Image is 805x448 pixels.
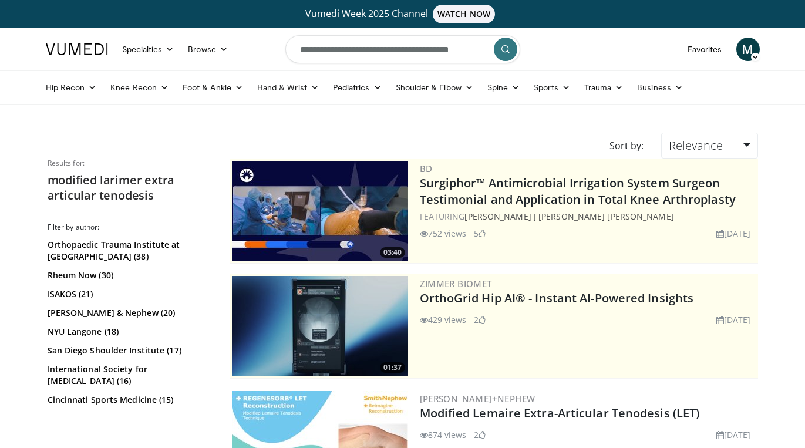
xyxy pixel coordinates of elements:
[232,161,408,261] img: 70422da6-974a-44ac-bf9d-78c82a89d891.300x170_q85_crop-smart_upscale.jpg
[48,413,209,425] a: [PERSON_NAME] (13)
[420,210,756,223] div: FEATURING
[420,429,467,441] li: 874 views
[420,227,467,240] li: 752 views
[48,363,209,387] a: International Society for [MEDICAL_DATA] (16)
[48,159,212,168] p: Results for:
[181,38,235,61] a: Browse
[474,429,486,441] li: 2
[474,227,486,240] li: 5
[420,163,433,174] a: BD
[474,314,486,326] li: 2
[250,76,326,99] a: Hand & Wrist
[389,76,480,99] a: Shoulder & Elbow
[48,345,209,356] a: San Diego Shoulder Institute (17)
[420,393,535,405] a: [PERSON_NAME]+Nephew
[48,223,212,232] h3: Filter by author:
[420,175,736,207] a: Surgiphor™ Antimicrobial Irrigation System Surgeon Testimonial and Application in Total Knee Arth...
[232,161,408,261] a: 03:40
[380,362,405,373] span: 01:37
[48,5,758,23] a: Vumedi Week 2025 ChannelWATCH NOW
[103,76,176,99] a: Knee Recon
[232,276,408,376] a: 01:37
[46,43,108,55] img: VuMedi Logo
[661,133,757,159] a: Relevance
[176,76,250,99] a: Foot & Ankle
[577,76,631,99] a: Trauma
[48,307,209,319] a: [PERSON_NAME] & Nephew (20)
[48,394,209,406] a: Cincinnati Sports Medicine (15)
[39,76,104,99] a: Hip Recon
[420,405,700,421] a: Modified Lemaire Extra-Articular Tenodesis (LET)
[669,137,723,153] span: Relevance
[48,288,209,300] a: ISAKOS (21)
[420,278,492,289] a: Zimmer Biomet
[736,38,760,61] a: M
[285,35,520,63] input: Search topics, interventions
[716,429,751,441] li: [DATE]
[480,76,527,99] a: Spine
[420,314,467,326] li: 429 views
[232,276,408,376] img: 51d03d7b-a4ba-45b7-9f92-2bfbd1feacc3.300x170_q85_crop-smart_upscale.jpg
[433,5,495,23] span: WATCH NOW
[681,38,729,61] a: Favorites
[48,239,209,262] a: Orthopaedic Trauma Institute at [GEOGRAPHIC_DATA] (38)
[601,133,652,159] div: Sort by:
[115,38,181,61] a: Specialties
[48,326,209,338] a: NYU Langone (18)
[527,76,577,99] a: Sports
[630,76,690,99] a: Business
[716,227,751,240] li: [DATE]
[380,247,405,258] span: 03:40
[48,173,212,203] h2: modified larimer extra articular tenodesis
[716,314,751,326] li: [DATE]
[48,270,209,281] a: Rheum Now (30)
[326,76,389,99] a: Pediatrics
[464,211,673,222] a: [PERSON_NAME] J [PERSON_NAME] [PERSON_NAME]
[420,290,694,306] a: OrthoGrid Hip AI® - Instant AI-Powered Insights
